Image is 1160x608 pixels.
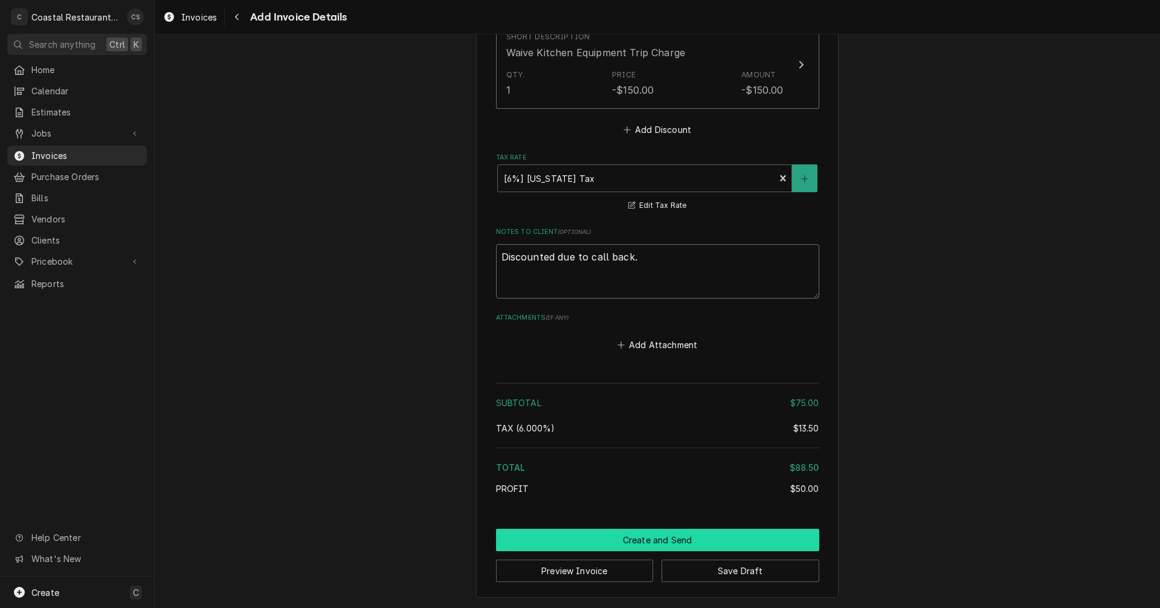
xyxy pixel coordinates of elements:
[7,34,147,55] button: Search anythingCtrlK
[7,230,147,250] a: Clients
[158,7,222,27] a: Invoices
[127,8,144,25] div: CS
[506,83,511,97] div: 1
[109,38,125,51] span: Ctrl
[741,83,783,97] div: -$150.00
[11,8,28,25] div: C
[31,587,59,598] span: Create
[496,529,819,551] div: Button Group Row
[627,198,689,213] button: Edit Tax Rate
[31,192,141,204] span: Bills
[7,167,147,187] a: Purchase Orders
[496,551,819,582] div: Button Group Row
[31,255,123,268] span: Pricebook
[246,9,347,25] span: Add Invoice Details
[31,149,141,162] span: Invoices
[801,175,808,183] svg: Create New Tax
[506,45,686,60] div: Waive Kitchen Equipment Trip Charge
[662,560,819,582] button: Save Draft
[496,462,526,473] span: Total
[31,213,141,225] span: Vendors
[7,146,147,166] a: Invoices
[790,396,819,409] div: $75.00
[496,423,555,433] span: Tax ( 6.000% )
[741,70,776,80] div: Amount
[31,170,141,183] span: Purchase Orders
[615,336,700,353] button: Add Attachment
[31,11,120,24] div: Coastal Restaurant Repair
[790,483,819,494] span: $50.00
[31,127,123,140] span: Jobs
[134,38,139,51] span: K
[227,7,246,27] button: Navigate back
[7,549,147,569] a: Go to What's New
[506,70,525,80] div: Qty.
[558,228,591,235] span: ( optional )
[7,209,147,229] a: Vendors
[7,123,147,143] a: Go to Jobs
[496,482,819,495] div: Profit
[31,234,141,247] span: Clients
[496,378,819,503] div: Amount Summary
[31,277,141,290] span: Reports
[506,31,590,42] div: Short Description
[31,63,141,76] span: Home
[31,531,140,544] span: Help Center
[793,422,819,435] div: $13.50
[31,85,141,97] span: Calendar
[546,314,569,321] span: ( if any )
[7,274,147,294] a: Reports
[496,398,541,408] span: Subtotal
[29,38,95,51] span: Search anything
[496,529,819,551] button: Create and Send
[133,586,139,599] span: C
[496,153,819,163] label: Tax Rate
[496,483,529,494] span: Profit
[31,106,141,118] span: Estimates
[496,244,819,299] textarea: Discounted due to call back.
[612,70,636,80] div: Price
[127,8,144,25] div: Chris Sockriter's Avatar
[496,313,819,353] div: Attachments
[496,461,819,474] div: Total
[496,422,819,435] div: Tax
[792,164,817,192] button: Create New Tax
[496,396,819,409] div: Subtotal
[790,461,819,474] div: $88.50
[496,4,819,138] div: Discounts
[7,251,147,271] a: Go to Pricebook
[496,529,819,582] div: Button Group
[7,188,147,208] a: Bills
[181,11,217,24] span: Invoices
[496,227,819,237] label: Notes to Client
[496,227,819,298] div: Notes to Client
[612,83,654,97] div: -$150.00
[496,313,819,323] label: Attachments
[7,60,147,80] a: Home
[7,81,147,101] a: Calendar
[496,560,654,582] button: Preview Invoice
[7,102,147,122] a: Estimates
[496,153,819,213] div: Tax Rate
[7,528,147,548] a: Go to Help Center
[496,20,819,108] button: Update Line Item
[621,121,693,138] button: Add Discount
[31,552,140,565] span: What's New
